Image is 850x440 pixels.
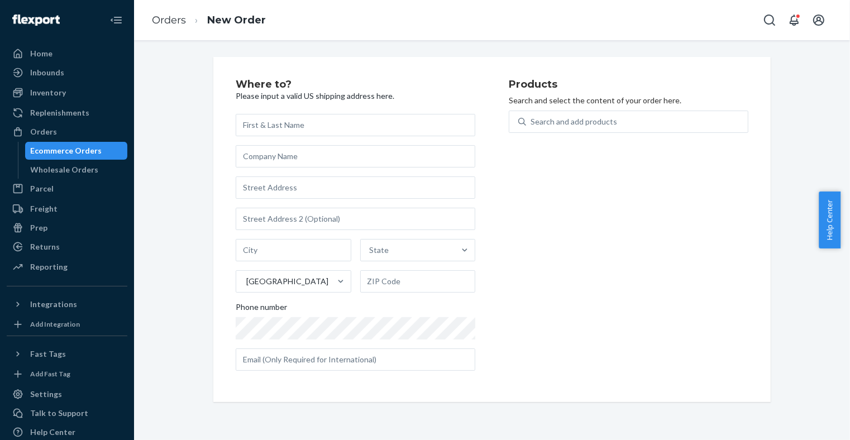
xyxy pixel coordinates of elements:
[7,345,127,363] button: Fast Tags
[30,261,68,272] div: Reporting
[30,389,62,400] div: Settings
[7,123,127,141] a: Orders
[360,270,476,293] input: ZIP Code
[7,64,127,82] a: Inbounds
[509,95,748,106] p: Search and select the content of your order here.
[7,385,127,403] a: Settings
[25,161,128,179] a: Wholesale Orders
[30,427,75,438] div: Help Center
[7,219,127,237] a: Prep
[7,45,127,63] a: Home
[30,408,88,419] div: Talk to Support
[236,90,475,102] p: Please input a valid US shipping address here.
[236,302,287,317] span: Phone number
[236,114,475,136] input: First & Last Name
[236,176,475,199] input: Street Address
[7,180,127,198] a: Parcel
[7,295,127,313] button: Integrations
[30,126,57,137] div: Orders
[819,192,841,248] button: Help Center
[30,369,70,379] div: Add Fast Tag
[783,9,805,31] button: Open notifications
[7,200,127,218] a: Freight
[30,67,64,78] div: Inbounds
[143,4,275,37] ol: breadcrumbs
[7,367,127,381] a: Add Fast Tag
[758,9,781,31] button: Open Search Box
[12,15,60,26] img: Flexport logo
[30,241,60,252] div: Returns
[509,79,748,90] h2: Products
[30,222,47,233] div: Prep
[31,164,99,175] div: Wholesale Orders
[236,208,475,230] input: Street Address 2 (Optional)
[30,203,58,214] div: Freight
[245,276,246,287] input: [GEOGRAPHIC_DATA]
[31,145,102,156] div: Ecommerce Orders
[30,183,54,194] div: Parcel
[7,404,127,422] a: Talk to Support
[370,245,389,256] div: State
[30,107,89,118] div: Replenishments
[30,48,52,59] div: Home
[236,348,475,371] input: Email (Only Required for International)
[236,145,475,168] input: Company Name
[30,299,77,310] div: Integrations
[30,319,80,329] div: Add Integration
[236,79,475,90] h2: Where to?
[7,238,127,256] a: Returns
[7,318,127,331] a: Add Integration
[246,276,328,287] div: [GEOGRAPHIC_DATA]
[7,258,127,276] a: Reporting
[152,14,186,26] a: Orders
[25,142,128,160] a: Ecommerce Orders
[30,348,66,360] div: Fast Tags
[7,104,127,122] a: Replenishments
[207,14,266,26] a: New Order
[531,116,617,127] div: Search and add products
[30,87,66,98] div: Inventory
[808,9,830,31] button: Open account menu
[105,9,127,31] button: Close Navigation
[236,239,351,261] input: City
[7,84,127,102] a: Inventory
